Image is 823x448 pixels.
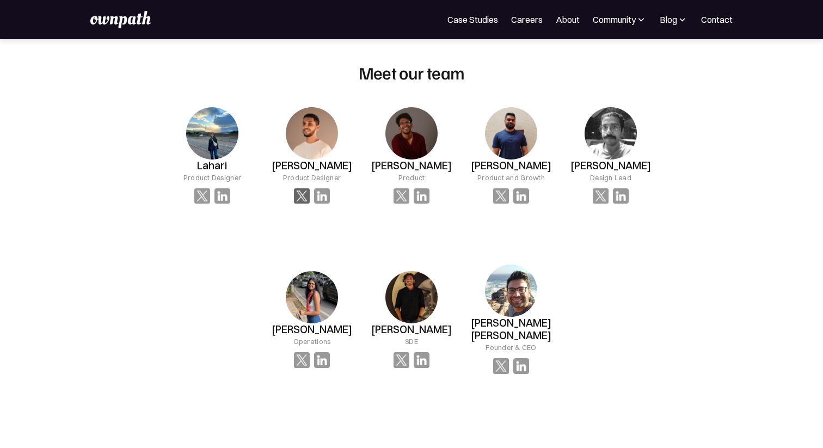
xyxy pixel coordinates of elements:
a: About [556,13,580,26]
h3: [PERSON_NAME] [371,159,452,172]
div: Operations [293,336,331,347]
div: Blog [660,13,677,26]
a: Careers [511,13,543,26]
div: Community [593,13,647,26]
a: Case Studies [447,13,498,26]
div: Founder & CEO [486,342,536,353]
h2: Meet our team [359,62,465,83]
div: Blog [660,13,688,26]
div: Design Lead [590,172,631,183]
h3: [PERSON_NAME] [272,323,352,336]
h3: [PERSON_NAME] [570,159,651,172]
h3: Lahari [197,159,227,172]
h3: [PERSON_NAME] [PERSON_NAME] [462,317,561,342]
h3: [PERSON_NAME] [272,159,352,172]
div: SDE [405,336,418,347]
div: Community [593,13,636,26]
a: Contact [701,13,733,26]
h3: [PERSON_NAME] [471,159,551,172]
div: Product Designer [283,172,341,183]
div: Product Designer [183,172,241,183]
div: Product [398,172,425,183]
div: Product and Growth [477,172,545,183]
h3: [PERSON_NAME] [371,323,452,336]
